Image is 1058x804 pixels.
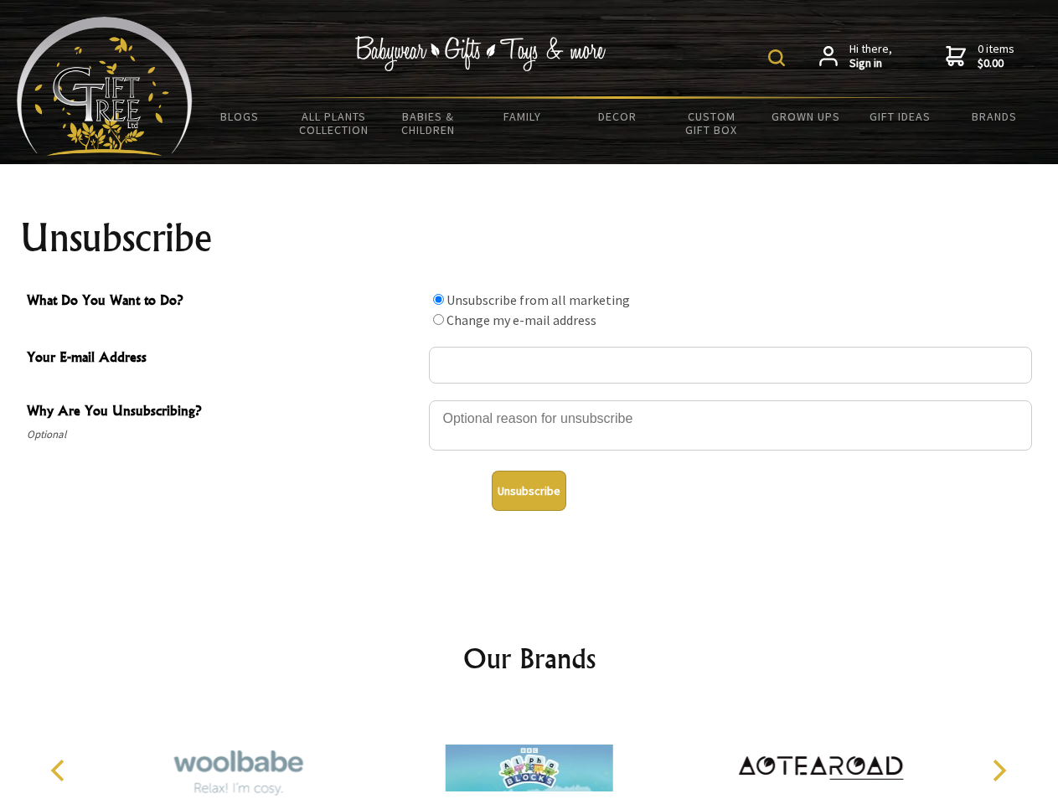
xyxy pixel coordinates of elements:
[570,99,664,134] a: Decor
[446,312,596,328] label: Change my e-mail address
[27,347,421,371] span: Your E-mail Address
[193,99,287,134] a: BLOGS
[768,49,785,66] img: product search
[429,400,1032,451] textarea: Why Are You Unsubscribing?
[947,99,1042,134] a: Brands
[849,42,892,71] span: Hi there,
[17,17,193,156] img: Babyware - Gifts - Toys and more...
[27,425,421,445] span: Optional
[429,347,1032,384] input: Your E-mail Address
[819,42,892,71] a: Hi there,Sign in
[27,290,421,314] span: What Do You Want to Do?
[42,752,79,789] button: Previous
[978,41,1014,71] span: 0 items
[27,400,421,425] span: Why Are You Unsubscribing?
[433,294,444,305] input: What Do You Want to Do?
[664,99,759,147] a: Custom Gift Box
[978,56,1014,71] strong: $0.00
[34,638,1025,678] h2: Our Brands
[946,42,1014,71] a: 0 items$0.00
[492,471,566,511] button: Unsubscribe
[287,99,382,147] a: All Plants Collection
[853,99,947,134] a: Gift Ideas
[355,36,606,71] img: Babywear - Gifts - Toys & more
[980,752,1017,789] button: Next
[433,314,444,325] input: What Do You Want to Do?
[476,99,570,134] a: Family
[381,99,476,147] a: Babies & Children
[20,218,1039,258] h1: Unsubscribe
[849,56,892,71] strong: Sign in
[446,291,630,308] label: Unsubscribe from all marketing
[758,99,853,134] a: Grown Ups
